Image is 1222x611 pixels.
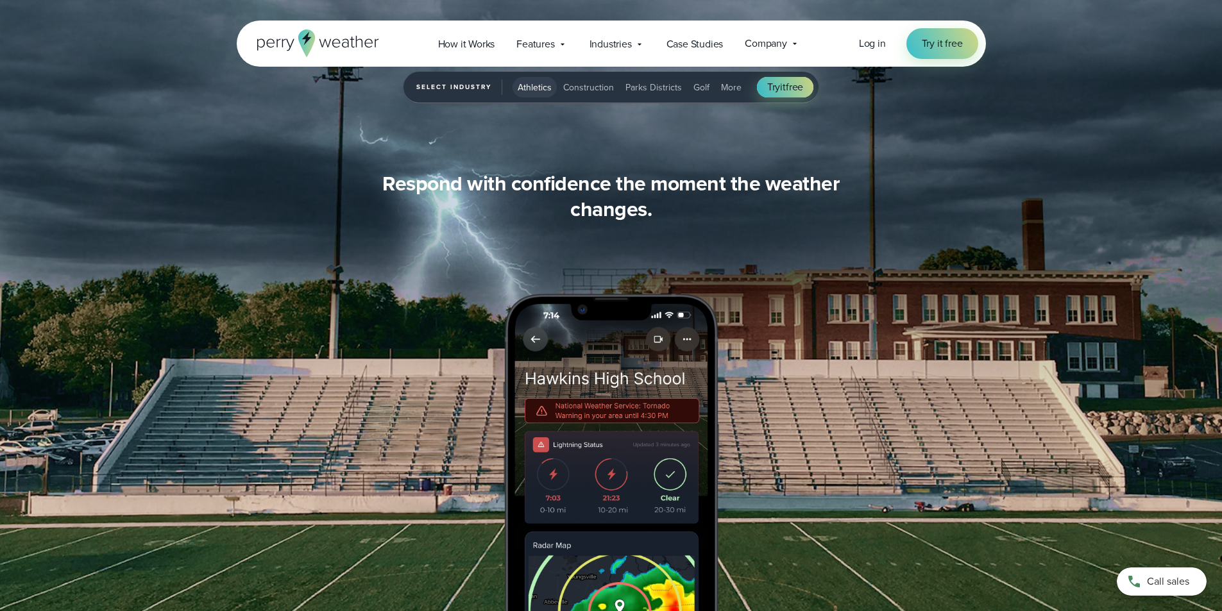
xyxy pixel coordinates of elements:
[518,81,552,94] span: Athletics
[365,171,858,222] h3: Respond with confidence the moment the weather changes.
[693,81,709,94] span: Golf
[688,77,715,97] button: Golf
[745,36,787,51] span: Company
[438,37,495,52] span: How it Works
[757,77,813,97] a: Tryitfree
[563,81,614,94] span: Construction
[721,81,742,94] span: More
[427,31,506,57] a: How it Works
[516,37,554,52] span: Features
[1117,567,1207,596] a: Call sales
[513,77,557,97] button: Athletics
[1147,574,1189,589] span: Call sales
[906,28,978,59] a: Try it free
[922,36,963,51] span: Try it free
[590,37,632,52] span: Industries
[666,37,724,52] span: Case Studies
[780,80,786,94] span: it
[625,81,682,94] span: Parks Districts
[859,36,886,51] a: Log in
[656,31,734,57] a: Case Studies
[416,80,502,95] span: Select Industry
[716,77,747,97] button: More
[558,77,619,97] button: Construction
[767,80,803,95] span: Try free
[620,77,687,97] button: Parks Districts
